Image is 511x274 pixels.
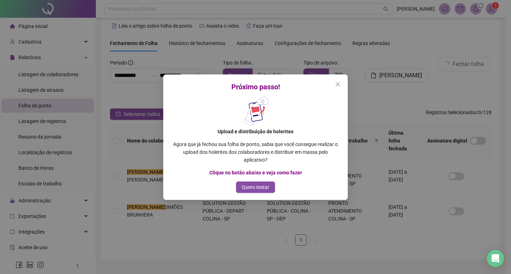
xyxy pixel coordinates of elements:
span: Quero testar [242,183,269,191]
span: close [335,82,341,87]
div: Próximo passo! [172,82,339,92]
button: Quero testar [236,181,275,193]
p: Agora que já fechou sua folha de ponto, sabia que você consegue realizar o upload dos holerites d... [172,140,339,164]
b: Upload e distribuição de holerites [218,129,293,134]
div: Open Intercom Messenger [487,250,504,267]
button: Close [332,79,344,90]
img: phone_hand.4f6d47a6fd645295bd09.png [240,95,271,128]
b: Clique no botão abaixo e veja como fazer [209,170,302,175]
